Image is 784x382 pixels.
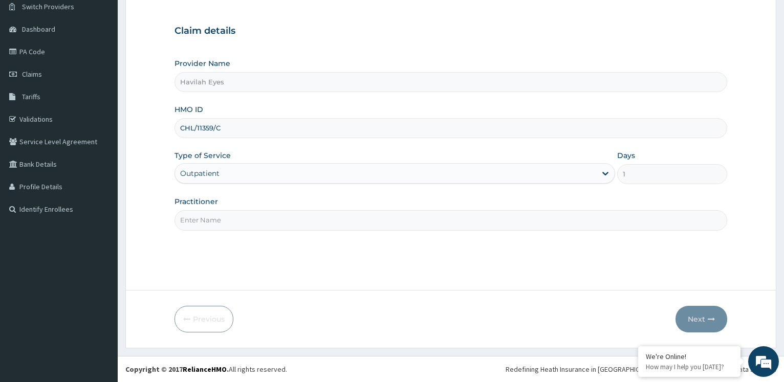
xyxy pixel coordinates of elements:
span: We're online! [59,122,141,225]
div: Outpatient [180,168,220,178]
input: Enter Name [175,210,727,230]
div: We're Online! [646,352,733,361]
span: Claims [22,70,42,79]
label: Provider Name [175,58,230,69]
input: Enter HMO ID [175,118,727,138]
div: Redefining Heath Insurance in [GEOGRAPHIC_DATA] using Telemedicine and Data Science! [506,364,776,374]
p: How may I help you today? [646,363,733,371]
img: d_794563401_company_1708531726252_794563401 [19,51,41,77]
span: Dashboard [22,25,55,34]
textarea: Type your message and hit 'Enter' [5,265,195,301]
span: Switch Providers [22,2,74,11]
a: RelianceHMO [183,365,227,374]
strong: Copyright © 2017 . [125,365,229,374]
span: Tariffs [22,92,40,101]
label: Practitioner [175,196,218,207]
div: Minimize live chat window [168,5,192,30]
h3: Claim details [175,26,727,37]
label: Days [617,150,635,161]
label: HMO ID [175,104,203,115]
div: Chat with us now [53,57,172,71]
footer: All rights reserved. [118,356,784,382]
button: Next [676,306,727,332]
label: Type of Service [175,150,231,161]
button: Previous [175,306,233,332]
